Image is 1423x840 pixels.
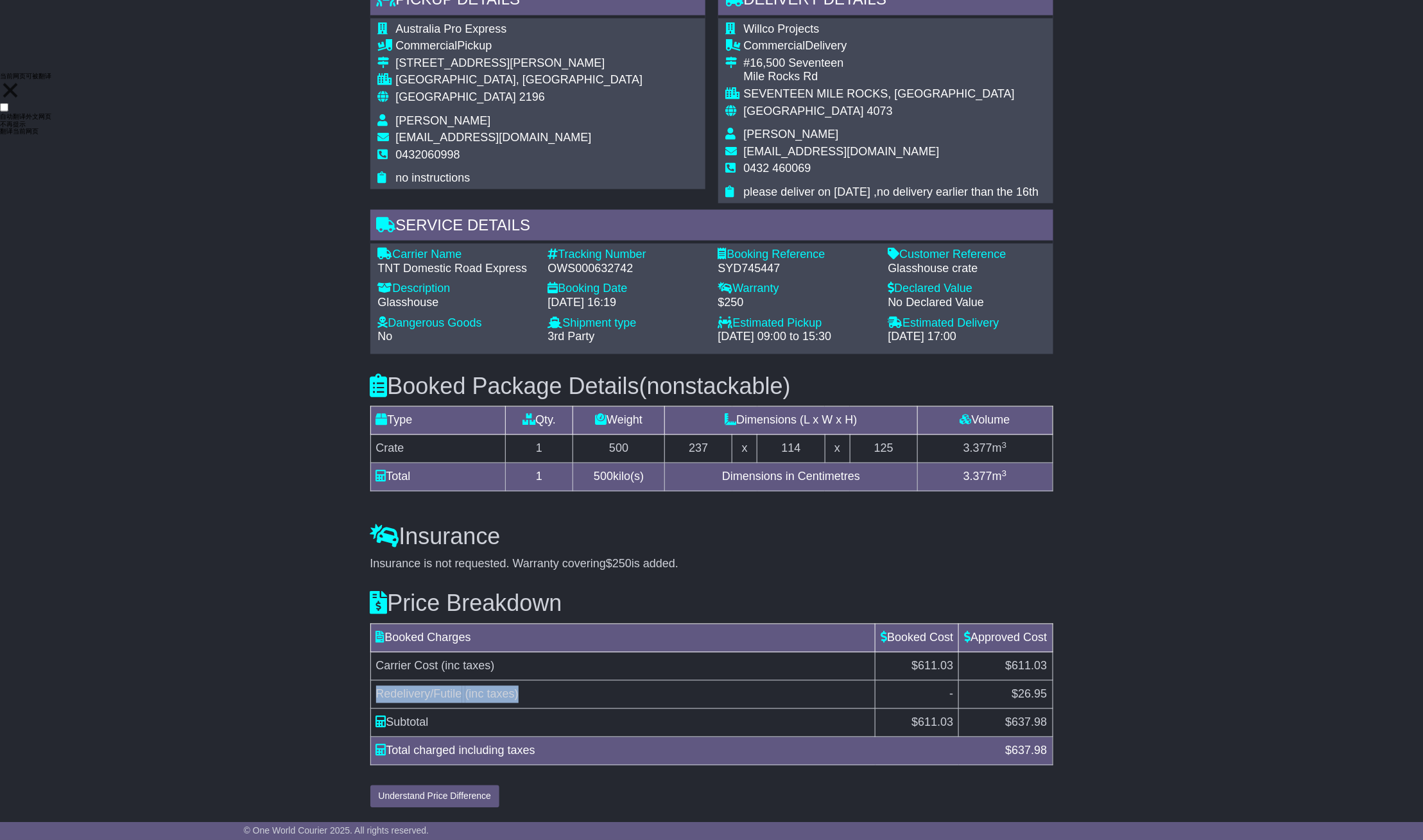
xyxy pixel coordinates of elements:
div: Booking Date [548,282,705,296]
td: 114 [757,435,825,463]
div: [GEOGRAPHIC_DATA], [GEOGRAPHIC_DATA] [396,73,643,87]
span: Redelivery/Futile [376,688,462,701]
td: kilo(s) [573,463,665,492]
span: 3.377 [963,442,992,455]
td: x [825,435,850,463]
div: Tracking Number [548,248,705,262]
div: [DATE] 17:00 [888,330,1046,344]
td: m [917,463,1053,492]
span: please deliver on [DATE] ,no delivery earlier than the 16th [744,185,1039,198]
td: m [917,435,1053,463]
td: Booked Cost [875,624,959,653]
td: 500 [573,435,665,463]
span: 3.377 [963,470,992,483]
h3: Booked Package Details [370,373,1053,399]
sup: 3 [1002,469,1007,479]
span: [PERSON_NAME] [396,114,491,127]
span: 2196 [519,90,545,103]
span: 0432060998 [396,148,460,161]
div: Warranty [718,282,875,296]
td: Approved Cost [959,624,1053,653]
div: No Declared Value [888,296,1046,310]
td: Type [370,407,505,435]
div: Customer Reference [888,248,1046,262]
span: [GEOGRAPHIC_DATA] [744,105,864,117]
div: Dangerous Goods [378,316,535,330]
span: Australia Pro Express [396,22,507,35]
div: SEVENTEEN MILE ROCKS, [GEOGRAPHIC_DATA] [744,87,1039,101]
sup: 3 [1002,441,1007,450]
div: Carrier Name [378,248,535,262]
div: [DATE] 09:00 to 15:30 [718,330,875,344]
span: [EMAIL_ADDRESS][DOMAIN_NAME] [396,131,592,144]
div: $ [999,742,1053,760]
span: Commercial [396,39,458,52]
span: no instructions [396,171,470,184]
div: TNT Domestic Road Express [378,262,535,276]
div: $250 [718,296,875,310]
div: OWS000632742 [548,262,705,276]
td: Qty. [505,407,573,435]
td: 237 [665,435,732,463]
td: $ [959,709,1053,737]
h3: Price Breakdown [370,591,1053,617]
div: Mile Rocks Rd [744,70,1039,84]
span: 500 [594,470,613,483]
button: Understand Price Difference [370,785,500,808]
span: [EMAIL_ADDRESS][DOMAIN_NAME] [744,145,940,158]
div: Declared Value [888,282,1046,296]
div: Service Details [370,210,1053,244]
span: No [378,330,393,343]
span: $26.95 [1012,688,1047,701]
span: (nonstackable) [639,373,791,399]
div: Estimated Pickup [718,316,875,330]
span: [PERSON_NAME] [744,128,839,141]
td: Total [370,463,505,492]
div: Pickup [396,39,643,53]
span: $250 [606,558,632,570]
span: (inc taxes) [465,688,519,701]
span: 611.03 [918,716,953,729]
td: 1 [505,435,573,463]
td: Weight [573,407,665,435]
span: $611.03 [1005,660,1047,673]
span: 637.98 [1012,716,1047,729]
div: Shipment type [548,316,705,330]
span: - [949,688,953,701]
td: 1 [505,463,573,492]
span: 3rd Party [548,330,595,343]
span: $611.03 [911,660,953,673]
div: SYD745447 [718,262,875,276]
td: x [732,435,757,463]
span: (inc taxes) [442,660,495,673]
div: Total charged including taxes [370,742,999,760]
div: Booking Reference [718,248,875,262]
span: Commercial [744,39,806,52]
span: 4073 [867,105,893,117]
div: Description [378,282,535,296]
td: Dimensions (L x W x H) [665,407,918,435]
h3: Insurance [370,524,1053,550]
span: 637.98 [1012,744,1047,757]
span: © One World Courier 2025. All rights reserved. [244,825,429,836]
span: Carrier Cost [376,660,438,673]
span: Willco Projects [744,22,820,35]
div: Glasshouse [378,296,535,310]
div: [DATE] 16:19 [548,296,705,310]
td: Booked Charges [370,624,875,653]
td: Subtotal [370,709,875,737]
span: [GEOGRAPHIC_DATA] [396,90,516,103]
div: Delivery [744,39,1039,53]
div: #16,500 Seventeen [744,56,1039,71]
td: Crate [370,435,505,463]
td: Volume [917,407,1053,435]
span: 0432 460069 [744,162,811,175]
div: Insurance is not requested. Warranty covering is added. [370,558,1053,572]
td: $ [875,709,959,737]
div: Glasshouse crate [888,262,1046,276]
td: Dimensions in Centimetres [665,463,918,492]
div: [STREET_ADDRESS][PERSON_NAME] [396,56,643,71]
td: 125 [850,435,917,463]
div: Estimated Delivery [888,316,1046,330]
